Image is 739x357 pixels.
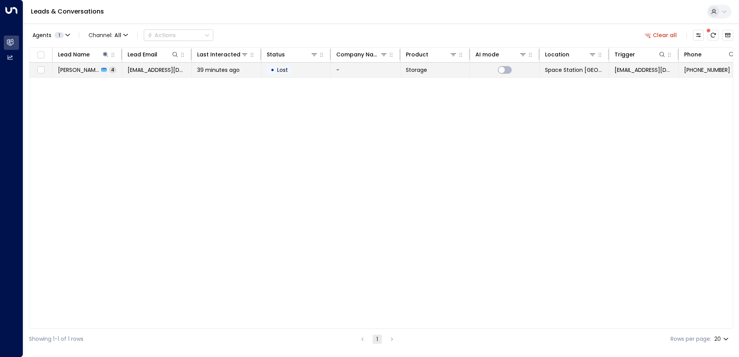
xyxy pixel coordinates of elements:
[684,50,736,59] div: Phone
[271,63,274,76] div: •
[85,30,131,41] button: Channel:All
[331,63,400,77] td: -
[671,335,711,343] label: Rows per page:
[109,66,116,73] span: 4
[545,50,569,59] div: Location
[267,50,318,59] div: Status
[29,30,73,41] button: Agents1
[545,66,603,74] span: Space Station Solihull
[197,50,240,59] div: Last Interacted
[36,65,46,75] span: Toggle select row
[128,50,179,59] div: Lead Email
[708,30,719,41] span: There are new threads available. Refresh the grid to view the latest updates.
[29,335,83,343] div: Showing 1-1 of 1 rows
[32,32,51,38] span: Agents
[58,66,99,74] span: Helene Walsh
[615,50,666,59] div: Trigger
[114,32,121,38] span: All
[197,66,240,74] span: 39 minutes ago
[267,50,285,59] div: Status
[336,50,380,59] div: Company Name
[197,50,249,59] div: Last Interacted
[358,334,397,344] nav: pagination navigation
[684,66,730,74] span: +447701024573
[147,32,176,39] div: Actions
[58,50,90,59] div: Lead Name
[128,66,186,74] span: damienhelene@hotmail.co.uk
[615,66,673,74] span: leads@space-station.co.uk
[545,50,596,59] div: Location
[54,32,64,38] span: 1
[58,50,109,59] div: Lead Name
[406,66,427,74] span: Storage
[475,50,499,59] div: AI mode
[144,29,213,41] div: Button group with a nested menu
[693,30,704,41] button: Customize
[128,50,157,59] div: Lead Email
[475,50,527,59] div: AI mode
[36,50,46,60] span: Toggle select all
[406,50,457,59] div: Product
[406,50,428,59] div: Product
[684,50,702,59] div: Phone
[373,335,382,344] button: page 1
[642,30,680,41] button: Clear all
[144,29,213,41] button: Actions
[615,50,635,59] div: Trigger
[714,333,730,345] div: 20
[722,30,733,41] button: Archived Leads
[85,30,131,41] span: Channel:
[336,50,388,59] div: Company Name
[31,7,104,16] a: Leads & Conversations
[277,66,288,74] span: Lost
